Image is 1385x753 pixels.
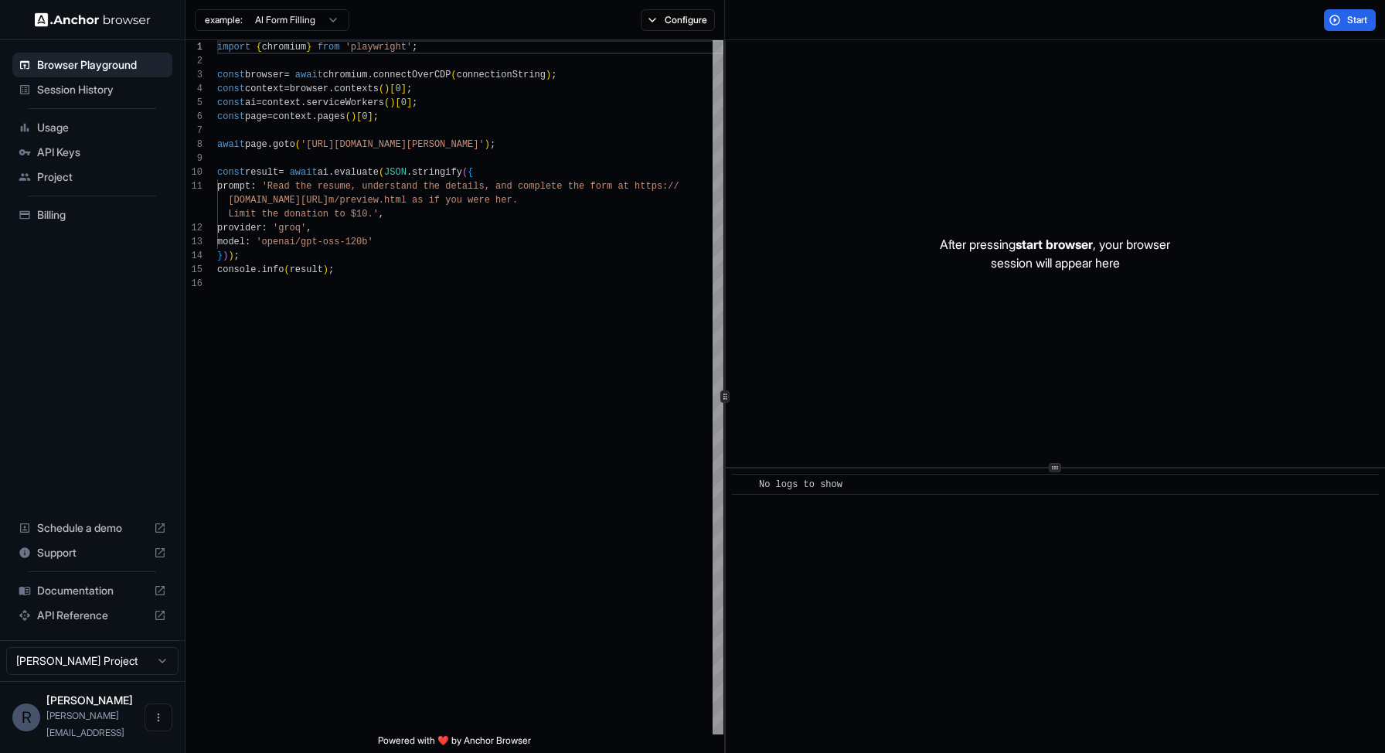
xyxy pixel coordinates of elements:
span: from [318,42,340,53]
span: chromium [323,70,368,80]
span: ( [284,264,289,275]
span: ] [401,83,407,94]
div: 3 [185,68,202,82]
span: . [267,139,273,150]
div: 9 [185,152,202,165]
span: m/preview.html as if you were her. [328,195,518,206]
span: = [256,97,261,108]
span: . [311,111,317,122]
span: API Keys [37,145,166,160]
span: example: [205,14,243,26]
div: Browser Playground [12,53,172,77]
span: await [217,139,245,150]
p: After pressing , your browser session will appear here [940,235,1170,272]
div: 7 [185,124,202,138]
span: { [468,167,473,178]
span: ( [379,83,384,94]
div: 1 [185,40,202,54]
span: connectionString [457,70,546,80]
span: const [217,111,245,122]
span: browser [245,70,284,80]
span: const [217,167,245,178]
span: page [245,139,267,150]
span: No logs to show [759,479,842,490]
div: Documentation [12,578,172,603]
span: start browser [1016,237,1093,252]
span: ; [328,264,334,275]
div: 8 [185,138,202,152]
span: JSON [384,167,407,178]
span: 0 [401,97,407,108]
div: API Reference [12,603,172,628]
span: ) [485,139,490,150]
span: Billing [37,207,166,223]
button: Start [1324,9,1376,31]
span: ) [351,111,356,122]
span: context [262,97,301,108]
span: API Reference [37,608,148,623]
span: pages [318,111,345,122]
span: connectOverCDP [373,70,451,80]
span: Support [37,545,148,560]
button: Open menu [145,704,172,731]
span: Session History [37,82,166,97]
span: ; [551,70,556,80]
div: 12 [185,221,202,235]
span: 'groq' [273,223,306,233]
span: ) [390,97,395,108]
div: API Keys [12,140,172,165]
span: Powered with ❤️ by Anchor Browser [378,734,531,753]
span: ] [407,97,412,108]
span: goto [273,139,295,150]
div: 11 [185,179,202,193]
span: result [290,264,323,275]
span: 0 [362,111,367,122]
span: : [245,237,250,247]
span: = [267,111,273,122]
span: : [262,223,267,233]
span: ( [379,167,384,178]
span: Start [1347,14,1369,26]
span: Usage [37,120,166,135]
span: stringify [412,167,462,178]
button: Configure [641,9,716,31]
span: } [217,250,223,261]
span: page [245,111,267,122]
span: context [245,83,284,94]
span: Roy Shachar [46,693,133,707]
span: chromium [262,42,307,53]
div: 16 [185,277,202,291]
div: R [12,704,40,731]
span: [DOMAIN_NAME][URL] [228,195,328,206]
span: const [217,83,245,94]
span: . [328,83,334,94]
span: Browser Playground [37,57,166,73]
span: '[URL][DOMAIN_NAME][PERSON_NAME]' [301,139,485,150]
span: ) [323,264,328,275]
span: , [379,209,384,220]
span: evaluate [334,167,379,178]
span: : [250,181,256,192]
span: ) [546,70,551,80]
span: [ [395,97,400,108]
span: ) [223,250,228,261]
img: Anchor Logo [35,12,151,27]
div: Usage [12,115,172,140]
span: ( [451,70,457,80]
span: ( [295,139,301,150]
span: context [273,111,311,122]
span: ; [490,139,495,150]
span: 'Read the resume, understand the details, and comp [262,181,540,192]
span: 'openai/gpt-oss-120b' [256,237,373,247]
span: = [284,83,289,94]
span: Schedule a demo [37,520,148,536]
span: . [328,167,334,178]
div: 4 [185,82,202,96]
span: prompt [217,181,250,192]
span: import [217,42,250,53]
span: const [217,97,245,108]
span: [ [356,111,362,122]
span: . [256,264,261,275]
div: 2 [185,54,202,68]
span: console [217,264,256,275]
